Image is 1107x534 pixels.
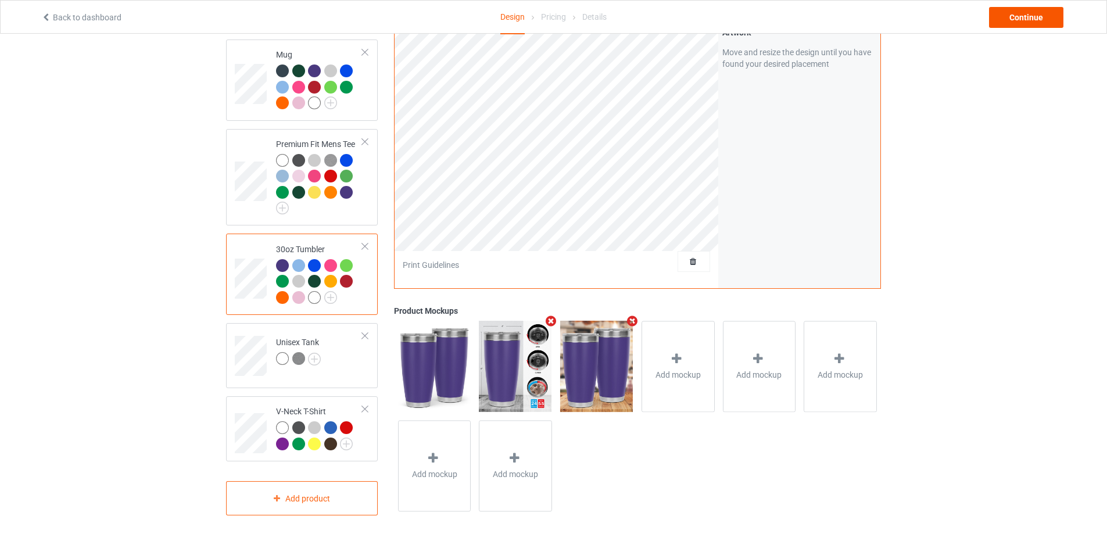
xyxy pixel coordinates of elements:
img: svg+xml;base64,PD94bWwgdmVyc2lvbj0iMS4wIiBlbmNvZGluZz0iVVRGLTgiPz4KPHN2ZyB3aWR0aD0iMjJweCIgaGVpZ2... [324,96,337,109]
div: Premium Fit Mens Tee [226,129,378,226]
div: V-Neck T-Shirt [226,396,378,461]
img: regular.jpg [560,321,633,411]
div: V-Neck T-Shirt [276,406,363,449]
div: Add mockup [398,420,471,511]
img: svg+xml;base64,PD94bWwgdmVyc2lvbj0iMS4wIiBlbmNvZGluZz0iVVRGLTgiPz4KPHN2ZyB3aWR0aD0iMjJweCIgaGVpZ2... [324,291,337,304]
div: Unisex Tank [226,323,378,388]
div: Add product [226,481,378,515]
span: Add mockup [412,468,457,480]
div: 30oz Tumbler [276,243,363,303]
div: Move and resize the design until you have found your desired placement [722,46,876,70]
div: 30oz Tumbler [226,234,378,315]
span: Add mockup [736,369,782,381]
div: Continue [989,7,1063,28]
span: Add mockup [818,369,863,381]
div: Premium Fit Mens Tee [276,138,363,211]
div: Unisex Tank [276,336,321,364]
div: Add mockup [804,321,877,412]
span: Add mockup [493,468,538,480]
div: Print Guidelines [403,259,459,271]
div: Design [500,1,525,34]
img: regular.jpg [479,321,551,411]
i: Remove mockup [544,315,558,327]
img: heather_texture.png [292,352,305,365]
span: Add mockup [655,369,701,381]
img: svg+xml;base64,PD94bWwgdmVyc2lvbj0iMS4wIiBlbmNvZGluZz0iVVRGLTgiPz4KPHN2ZyB3aWR0aD0iMjJweCIgaGVpZ2... [340,438,353,450]
div: Product Mockups [394,305,881,317]
div: Add mockup [642,321,715,412]
img: regular.jpg [398,321,471,411]
a: Back to dashboard [41,13,121,22]
img: heather_texture.png [324,154,337,167]
div: Mug [276,49,363,109]
div: Mug [226,40,378,121]
div: Add mockup [479,420,552,511]
i: Remove mockup [625,315,640,327]
div: Pricing [541,1,566,33]
img: svg+xml;base64,PD94bWwgdmVyc2lvbj0iMS4wIiBlbmNvZGluZz0iVVRGLTgiPz4KPHN2ZyB3aWR0aD0iMjJweCIgaGVpZ2... [308,353,321,365]
img: svg+xml;base64,PD94bWwgdmVyc2lvbj0iMS4wIiBlbmNvZGluZz0iVVRGLTgiPz4KPHN2ZyB3aWR0aD0iMjJweCIgaGVpZ2... [276,202,289,214]
div: Add mockup [723,321,796,412]
div: Details [582,1,607,33]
